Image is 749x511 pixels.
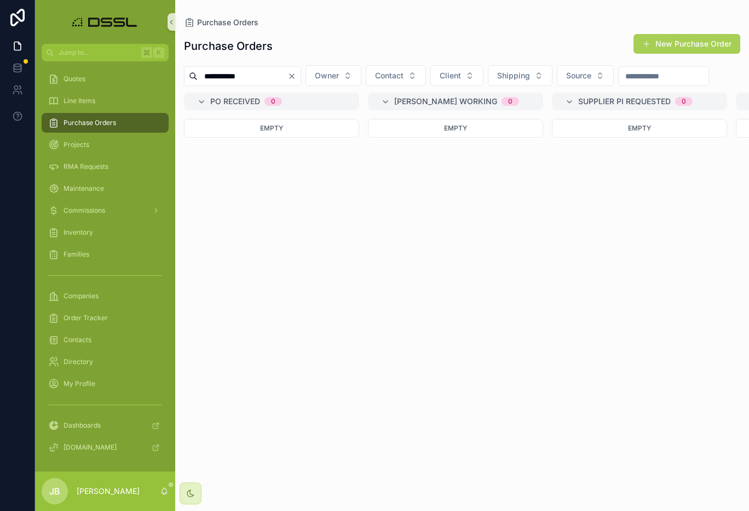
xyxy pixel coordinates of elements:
[497,70,530,81] span: Shipping
[315,70,339,81] span: Owner
[42,223,169,242] a: Inventory
[64,357,93,366] span: Directory
[210,96,260,107] span: PO Received
[566,70,591,81] span: Source
[64,336,91,344] span: Contacts
[64,118,116,127] span: Purchase Orders
[59,48,137,57] span: Jump to...
[444,124,467,132] span: Empty
[49,485,60,498] span: JB
[42,135,169,155] a: Projects
[42,91,169,111] a: Line Items
[42,44,169,61] button: Jump to...K
[77,486,140,497] p: [PERSON_NAME]
[42,157,169,177] a: RMA Requests
[287,72,301,81] button: Clear
[64,443,117,452] span: [DOMAIN_NAME]
[1,53,12,64] iframe: Spotlight
[366,65,426,86] button: Select Button
[64,184,104,193] span: Maintenance
[64,314,108,322] span: Order Tracker
[64,75,85,83] span: Quotes
[35,61,175,472] div: scrollable content
[64,206,105,215] span: Commissions
[628,124,651,132] span: Empty
[154,48,163,57] span: K
[42,245,169,264] a: Families
[306,65,361,86] button: Select Button
[488,65,552,86] button: Select Button
[578,96,671,107] span: Supplier PI Requested
[64,162,108,171] span: RMA Requests
[557,65,614,86] button: Select Button
[64,96,95,105] span: Line Items
[64,292,99,300] span: Companies
[42,179,169,198] a: Maintenance
[42,286,169,306] a: Companies
[42,438,169,457] a: [DOMAIN_NAME]
[42,308,169,328] a: Order Tracker
[260,124,283,132] span: Empty
[271,97,275,106] div: 0
[184,17,258,28] a: Purchase Orders
[64,421,101,430] span: Dashboards
[64,228,93,237] span: Inventory
[633,34,740,54] button: New Purchase Order
[184,38,273,54] h1: Purchase Orders
[42,352,169,372] a: Directory
[508,97,512,106] div: 0
[64,140,89,149] span: Projects
[42,113,169,133] a: Purchase Orders
[42,374,169,394] a: My Profile
[375,70,404,81] span: Contact
[394,96,497,107] span: [PERSON_NAME] Working
[42,201,169,220] a: Commissions
[42,69,169,89] a: Quotes
[42,416,169,435] a: Dashboards
[64,250,89,259] span: Families
[69,13,142,31] img: App logo
[440,70,461,81] span: Client
[430,65,483,86] button: Select Button
[64,379,95,388] span: My Profile
[682,97,686,106] div: 0
[42,330,169,350] a: Contacts
[197,17,258,28] span: Purchase Orders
